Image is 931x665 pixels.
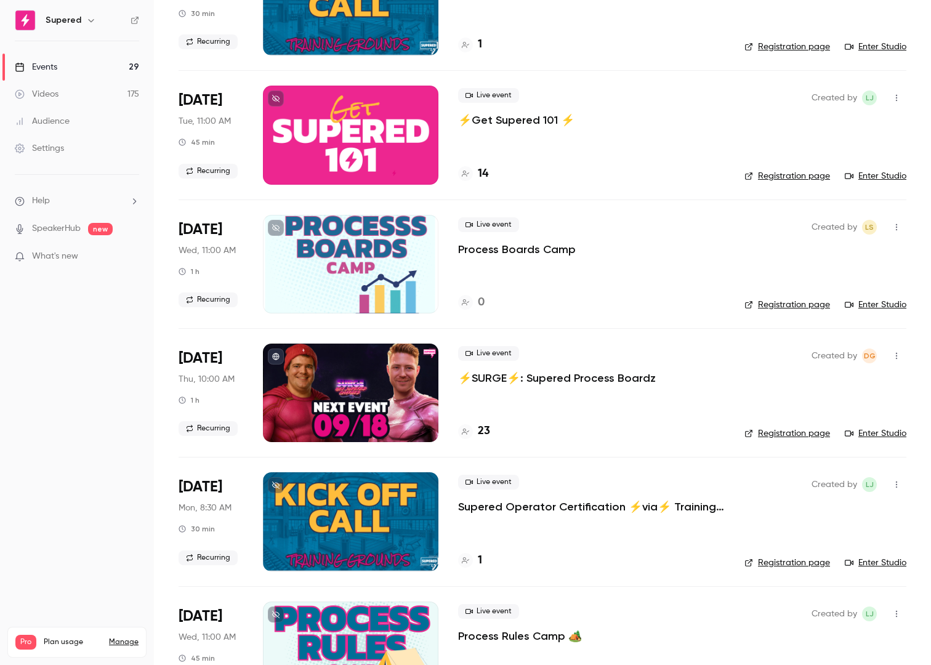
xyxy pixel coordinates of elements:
a: Manage [109,637,139,647]
a: Enter Studio [845,170,906,182]
a: Enter Studio [845,299,906,311]
div: 30 min [179,9,215,18]
span: [DATE] [179,220,222,240]
div: 1 h [179,267,199,276]
span: What's new [32,250,78,263]
a: Registration page [744,299,830,311]
h4: 1 [478,36,482,53]
span: Created by [812,607,857,621]
span: LJ [866,477,874,492]
span: Mon, 8:30 AM [179,502,232,514]
span: Created by [812,220,857,235]
span: Wed, 11:00 AM [179,631,236,643]
li: help-dropdown-opener [15,195,139,208]
span: [DATE] [179,607,222,626]
span: Recurring [179,292,238,307]
h4: 1 [478,552,482,569]
div: Sep 16 Tue, 12:00 PM (America/New York) [179,86,243,184]
a: Process Boards Camp [458,242,576,257]
span: Plan usage [44,637,102,647]
span: Recurring [179,421,238,436]
a: Enter Studio [845,427,906,440]
span: Wed, 11:00 AM [179,244,236,257]
span: DG [864,349,876,363]
span: Help [32,195,50,208]
span: Lindsey Smith [862,220,877,235]
div: 45 min [179,653,215,663]
div: Settings [15,142,64,155]
h4: 0 [478,294,485,311]
span: D'Ana Guiloff [862,349,877,363]
iframe: Noticeable Trigger [124,251,139,262]
span: [DATE] [179,349,222,368]
span: Lindsay John [862,477,877,492]
a: 23 [458,423,490,440]
span: LS [865,220,874,235]
div: 1 h [179,395,199,405]
a: SpeakerHub [32,222,81,235]
div: Sep 18 Thu, 11:00 AM (America/New York) [179,344,243,442]
h4: 14 [478,166,488,182]
a: 1 [458,36,482,53]
span: LJ [866,607,874,621]
span: Lindsay John [862,607,877,621]
span: [DATE] [179,477,222,497]
a: Registration page [744,427,830,440]
span: Pro [15,635,36,650]
span: Thu, 10:00 AM [179,373,235,385]
span: Recurring [179,164,238,179]
a: 1 [458,552,482,569]
div: Sep 17 Wed, 10:00 AM (America/Denver) [179,215,243,313]
div: Events [15,61,57,73]
a: Registration page [744,170,830,182]
a: ⚡️Get Supered 101 ⚡️ [458,113,574,127]
span: Lindsay John [862,91,877,105]
a: 14 [458,166,488,182]
h6: Supered [46,14,81,26]
span: LJ [866,91,874,105]
span: [DATE] [179,91,222,110]
a: Process Rules Camp 🏕️ [458,629,582,643]
a: Enter Studio [845,557,906,569]
span: new [88,223,113,235]
span: Created by [812,349,857,363]
span: Recurring [179,34,238,49]
span: Live event [458,475,519,490]
div: 30 min [179,524,215,534]
h4: 23 [478,423,490,440]
div: Audience [15,115,70,127]
span: Recurring [179,550,238,565]
a: Registration page [744,557,830,569]
span: Live event [458,604,519,619]
span: Created by [812,91,857,105]
div: 45 min [179,137,215,147]
div: Videos [15,88,58,100]
div: Sep 22 Mon, 9:30 AM (America/New York) [179,472,243,571]
a: 0 [458,294,485,311]
a: Registration page [744,41,830,53]
a: Supered Operator Certification ⚡️via⚡️ Training Grounds: Kickoff Call [458,499,725,514]
a: ⚡️SURGE⚡️: Supered Process Boardz [458,371,656,385]
img: Supered [15,10,35,30]
span: Created by [812,477,857,492]
span: Live event [458,346,519,361]
span: Live event [458,88,519,103]
span: Tue, 11:00 AM [179,115,231,127]
a: Enter Studio [845,41,906,53]
span: Live event [458,217,519,232]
